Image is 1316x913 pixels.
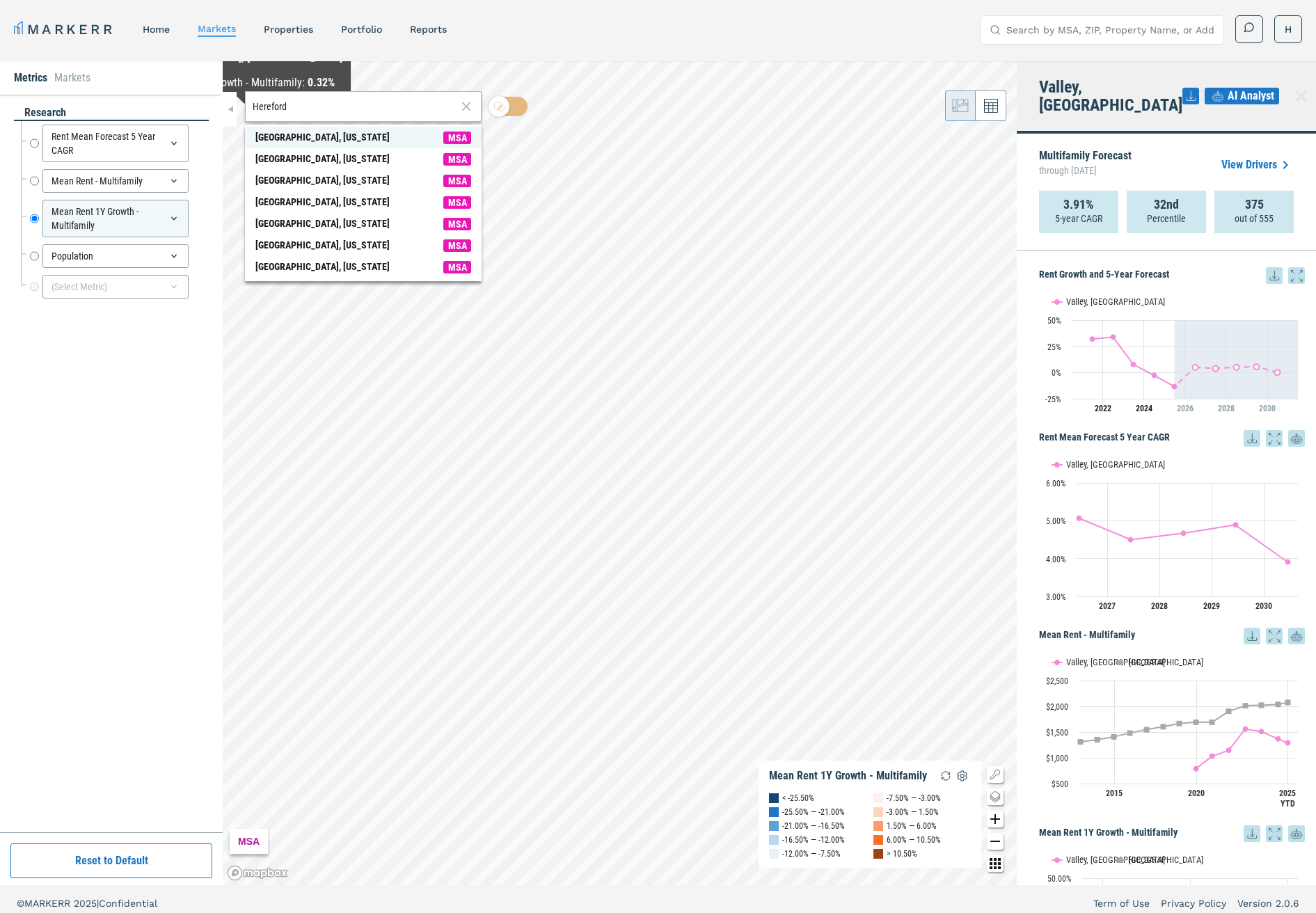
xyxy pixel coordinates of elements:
[1046,676,1068,686] text: $2,500
[1039,644,1305,818] div: Mean Rent - Multifamily. Highcharts interactive chart.
[255,152,390,166] div: [GEOGRAPHIC_DATA], [US_STATE]
[782,833,845,847] div: -16.50% — -12.00%
[1039,78,1182,114] h4: Valley, [GEOGRAPHIC_DATA]
[1205,88,1279,104] button: AI Analyst
[308,76,335,89] b: 0.32%
[74,898,99,909] span: 2025 |
[1226,708,1232,714] path: Tuesday, 14 Dec, 16:00, 1,904.16. USA.
[1254,364,1260,370] path: Thursday, 28 Jun, 17:00, 5.58. Valley, AL.
[1055,212,1102,225] p: 5-year CAGR
[14,19,115,39] a: MARKERR
[1259,702,1265,708] path: Thursday, 14 Dec, 16:00, 2,021.91. USA.
[887,805,939,819] div: -3.00% — 1.50%
[24,898,74,909] span: MARKERR
[245,170,482,191] span: Search Bar Suggestion Item: Hereford, Pennsylvania
[1172,383,1178,389] path: Saturday, 28 Jun, 17:00, -13.45. Valley, AL.
[17,898,24,909] span: ©
[264,24,313,35] a: properties
[245,148,482,170] span: Search Bar Suggestion Item: Hereford, Arizona
[1152,372,1157,378] path: Friday, 28 Jun, 17:00, -2.62. Valley, AL.
[1128,537,1134,542] path: Monday, 14 Jun, 17:00, 4.5. Valley, AL.
[341,24,382,35] a: Portfolio
[1046,754,1068,763] text: $1,000
[1285,22,1292,36] span: H
[1052,459,1100,470] button: Show Valley, AL
[1066,657,1165,667] text: Valley, [GEOGRAPHIC_DATA]
[987,788,1004,805] button: Change style map button
[1221,157,1294,173] a: View Drivers
[14,105,209,121] div: research
[1144,727,1150,732] path: Wednesday, 14 Dec, 16:00, 1,546.19. USA.
[1039,150,1132,180] p: Multifamily Forecast
[1259,404,1276,413] tspan: 2030
[1127,730,1133,736] path: Monday, 14 Dec, 16:00, 1,481.21. USA.
[1046,592,1066,602] text: 3.00%
[1039,284,1305,423] div: Rent Growth and 5-Year Forecast. Highcharts interactive chart.
[1276,736,1281,742] path: Saturday, 14 Dec, 16:00, 1,367.31. Valley, AL.
[1090,336,1095,342] path: Monday, 28 Jun, 17:00, 31.98. Valley, AL.
[245,127,482,148] span: Search Bar Suggestion Item: Hereford, Texas
[1066,855,1165,865] text: Valley, [GEOGRAPHIC_DATA]
[42,244,189,268] div: Population
[443,153,471,166] span: MSA
[255,216,390,231] div: [GEOGRAPHIC_DATA], [US_STATE]
[1039,447,1305,621] svg: Interactive chart
[1047,874,1072,884] text: 50.00%
[1226,747,1232,753] path: Tuesday, 14 Dec, 16:00, 1,144.19. Valley, AL.
[1039,628,1305,644] h5: Mean Rent - Multifamily
[1275,370,1281,375] path: Friday, 28 Jun, 17:00, 0.06. Valley, AL.
[1039,161,1132,180] span: through [DATE]
[245,213,482,235] span: Search Bar Suggestion Item: Hereford, Colorado
[887,833,941,847] div: 6.00% — 10.50%
[1188,788,1205,798] text: 2020
[987,855,1004,872] button: Other options map button
[782,805,845,819] div: -25.50% — -21.00%
[1039,825,1305,842] h5: Mean Rent 1Y Growth - Multifamily
[443,196,471,209] span: MSA
[1218,404,1235,413] tspan: 2028
[1052,368,1061,378] text: 0%
[1046,555,1066,564] text: 4.00%
[230,829,268,854] div: MSA
[782,791,814,805] div: < -25.50%
[1235,212,1274,225] p: out of 555
[1093,896,1150,910] a: Term of Use
[1047,342,1061,352] text: 25%
[769,769,927,783] div: Mean Rent 1Y Growth - Multifamily
[987,833,1004,850] button: Zoom out map button
[1285,699,1291,705] path: Monday, 14 Jul, 17:00, 2,075.34. USA.
[1259,729,1265,734] path: Thursday, 14 Dec, 16:00, 1,509.35. Valley, AL.
[1243,726,1248,731] path: Wednesday, 14 Dec, 16:00, 1,558.9. Valley, AL.
[99,898,157,909] span: Confidential
[1210,720,1215,725] path: Monday, 14 Dec, 16:00, 1,690.98. USA.
[1276,701,1281,707] path: Saturday, 14 Dec, 16:00, 2,037.17. USA.
[1078,699,1291,745] g: USA, line 2 of 2 with 14 data points.
[245,235,482,256] span: Search Bar Suggestion Item: Hereford, Oregon
[1129,657,1203,667] text: [GEOGRAPHIC_DATA]
[245,256,482,278] span: Search Bar Suggestion Item: Hertford, North Carolina
[255,130,390,145] div: [GEOGRAPHIC_DATA], [US_STATE]
[1243,703,1248,708] path: Wednesday, 14 Dec, 16:00, 2,011.85. USA.
[1279,788,1296,809] text: 2025 YTD
[255,238,390,253] div: [GEOGRAPHIC_DATA], [US_STATE]
[443,132,471,144] span: MSA
[54,70,90,86] li: Markets
[782,819,845,833] div: -21.00% — -16.50%
[782,847,841,861] div: -12.00% — -7.50%
[937,768,954,784] img: Reload Legend
[1274,15,1302,43] button: H
[443,175,471,187] span: MSA
[954,768,971,784] img: Settings
[1066,296,1165,307] text: Valley, [GEOGRAPHIC_DATA]
[1131,362,1136,367] path: Wednesday, 28 Jun, 17:00, 7.66. Valley, AL.
[1228,88,1274,104] span: AI Analyst
[987,811,1004,827] button: Zoom in map button
[987,766,1004,783] button: Show/Hide Legend Map Button
[410,24,447,35] a: reports
[1047,316,1061,326] text: 50%
[1039,644,1305,818] svg: Interactive chart
[1255,601,1272,611] text: 2030
[146,51,342,91] div: Map Tooltip Content
[1203,601,1220,611] text: 2029
[1194,720,1199,725] path: Saturday, 14 Dec, 16:00, 1,691.12. USA.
